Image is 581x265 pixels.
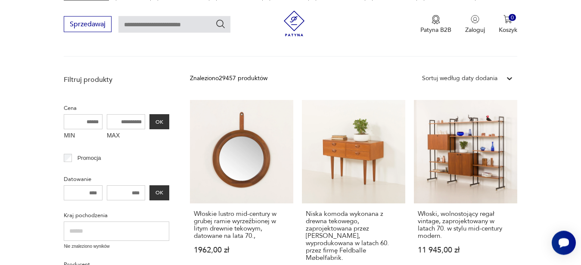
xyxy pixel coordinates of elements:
div: Sortuj według daty dodania [422,74,497,83]
p: Promocja [78,153,101,163]
label: MIN [64,129,103,143]
h3: Niska komoda wykonana z drewna tekowego, zaprojektowana przez [PERSON_NAME], wyprodukowana w lata... [306,210,401,262]
img: Patyna - sklep z meblami i dekoracjami vintage [281,10,307,36]
img: Ikona medalu [432,15,440,24]
a: Sprzedawaj [64,22,112,28]
h3: Włoskie lustro mid-century w grubej ramie wyrzeźbionej w litym drewnie tekowym, datowane na lata ... [194,210,289,240]
iframe: Smartsupp widget button [552,231,576,255]
button: OK [149,185,169,200]
button: OK [149,114,169,129]
img: Ikona koszyka [503,15,512,23]
p: Patyna B2B [420,25,451,34]
img: Ikonka użytkownika [471,15,479,23]
p: Datowanie [64,175,169,184]
p: 11 945,00 zł [418,246,513,254]
p: Cena [64,103,169,113]
div: Znaleziono 29457 produktów [190,74,267,83]
p: Zaloguj [465,25,485,34]
a: Ikona medaluPatyna B2B [420,15,451,34]
button: Patyna B2B [420,15,451,34]
button: 0Koszyk [499,15,517,34]
button: Sprzedawaj [64,16,112,32]
h3: Włoski, wolnostojący regał vintage, zaprojektowany w latach 70. w stylu mid-century modern. [418,210,513,240]
p: Koszyk [499,25,517,34]
div: 0 [509,14,516,21]
label: MAX [107,129,146,143]
p: 1962,00 zł [194,246,289,254]
button: Zaloguj [465,15,485,34]
p: Filtruj produkty [64,75,169,84]
button: Szukaj [215,19,226,29]
p: Nie znaleziono wyników [64,243,169,250]
p: Kraj pochodzenia [64,211,169,220]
